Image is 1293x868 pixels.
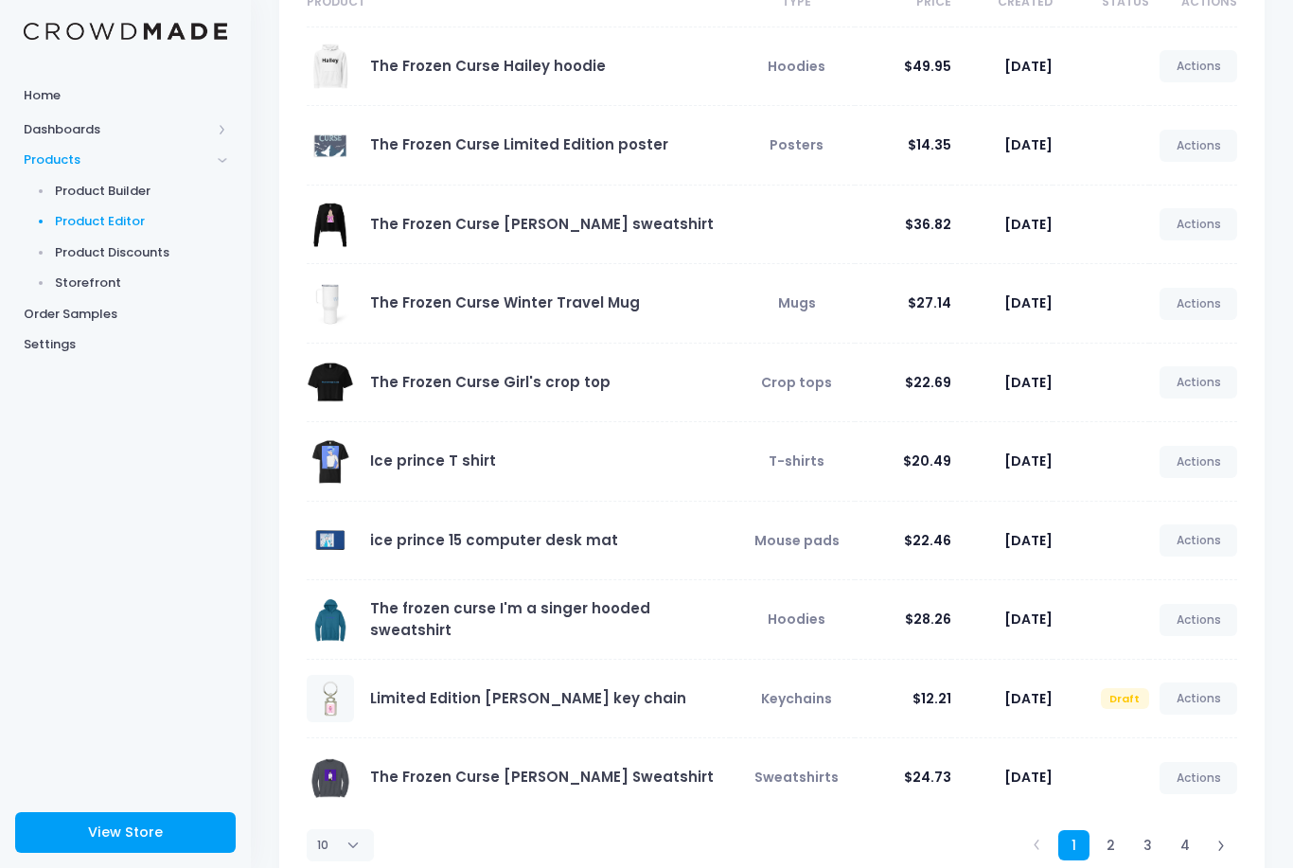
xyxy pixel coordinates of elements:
a: Actions [1160,130,1237,162]
span: Keychains [761,689,832,708]
a: Actions [1160,446,1237,478]
a: Ice prince T shirt [370,451,496,470]
a: The Frozen Curse Girl's crop top [370,372,611,392]
a: 4 [1169,830,1200,861]
a: The Frozen Curse Hailey hoodie [370,56,606,76]
span: $20.49 [903,452,951,470]
span: $12.21 [912,689,951,708]
span: Storefront [55,274,228,292]
span: Mugs [778,293,816,312]
a: The Frozen Curse [PERSON_NAME] Sweatshirt [370,767,714,787]
span: [DATE] [1004,768,1053,787]
a: 3 [1132,830,1163,861]
span: $27.14 [908,293,951,312]
span: Product Discounts [55,243,228,262]
a: Limited Edition [PERSON_NAME] key chain [370,688,686,708]
a: The Frozen Curse Limited Edition poster [370,134,668,154]
a: Actions [1160,524,1237,557]
span: [DATE] [1004,373,1053,392]
a: Actions [1160,208,1237,240]
span: Home [24,86,227,105]
span: $14.35 [908,135,951,154]
a: Actions [1160,50,1237,82]
a: The Frozen Curse [PERSON_NAME] sweatshirt [370,214,714,234]
a: Actions [1160,366,1237,399]
img: Logo [24,23,227,41]
a: Actions [1160,288,1237,320]
span: Product Editor [55,212,228,231]
span: [DATE] [1004,610,1053,629]
span: $28.26 [905,610,951,629]
span: Hoodies [768,57,825,76]
a: ice prince 15 computer desk mat [370,530,618,550]
span: Products [24,151,211,169]
a: 2 [1095,830,1126,861]
a: Actions [1160,604,1237,636]
span: [DATE] [1004,531,1053,550]
a: Actions [1160,682,1237,715]
span: $49.95 [904,57,951,76]
span: Settings [24,335,227,354]
a: The frozen curse I'm a singer hooded sweatshirt [370,598,650,639]
span: $22.69 [905,373,951,392]
span: Posters [770,135,824,154]
a: Actions [1160,762,1237,794]
span: [DATE] [1004,57,1053,76]
span: $36.82 [905,215,951,234]
span: Crop tops [761,373,832,392]
span: Mouse pads [754,531,840,550]
span: $24.73 [904,768,951,787]
span: Draft [1101,688,1149,709]
span: $22.46 [904,531,951,550]
span: Hoodies [768,610,825,629]
span: [DATE] [1004,293,1053,312]
span: Product Builder [55,182,228,201]
span: Sweatshirts [754,768,839,787]
span: Dashboards [24,120,211,139]
span: [DATE] [1004,215,1053,234]
span: [DATE] [1004,689,1053,708]
a: The Frozen Curse Winter Travel Mug [370,292,640,312]
a: 1 [1058,830,1089,861]
span: View Store [88,823,163,841]
span: Order Samples [24,305,227,324]
span: [DATE] [1004,135,1053,154]
span: T-shirts [769,452,824,470]
a: View Store [15,812,236,853]
span: [DATE] [1004,452,1053,470]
